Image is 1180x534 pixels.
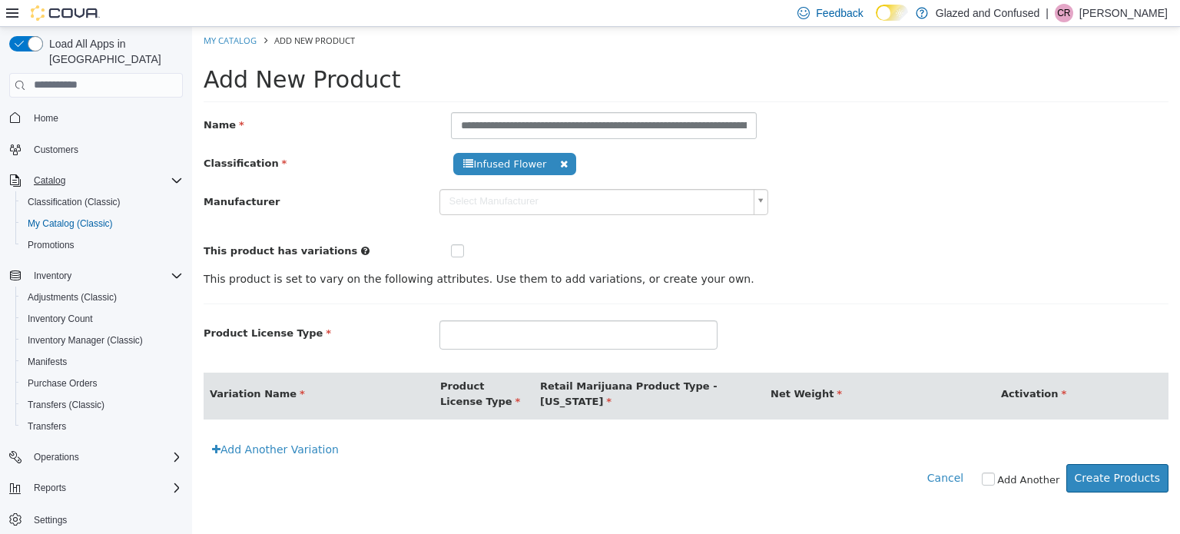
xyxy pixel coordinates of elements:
span: Inventory Count [22,310,183,328]
span: Inventory Count [28,313,93,325]
button: Inventory Count [15,308,189,330]
span: Customers [28,140,183,159]
button: Cancel [734,437,780,466]
img: Cova [31,5,100,21]
span: Classification (Classic) [22,193,183,211]
span: Promotions [22,236,183,254]
button: Promotions [15,234,189,256]
span: Settings [28,509,183,529]
span: Home [28,108,183,128]
button: Purchase Orders [15,373,189,394]
p: This product is set to vary on the following attributes. Use them to add variations, or create yo... [12,244,976,260]
button: Create Products [874,437,976,466]
span: Inventory Manager (Classic) [22,331,183,350]
span: Reports [34,482,66,494]
span: Name [12,92,52,104]
label: Add Another [805,446,867,461]
span: Reports [28,479,183,497]
button: Catalog [3,170,189,191]
span: Product License Type [12,300,139,312]
span: Promotions [28,239,75,251]
span: Retail Marijuana Product Type - [US_STATE] [348,353,525,380]
a: Manifests [22,353,73,371]
button: My Catalog (Classic) [15,213,189,234]
button: Reports [28,479,72,497]
button: Catalog [28,171,71,190]
span: Purchase Orders [22,374,183,393]
p: | [1046,4,1049,22]
button: Operations [3,446,189,468]
span: Infused Flower [261,126,384,148]
a: Home [28,109,65,128]
p: Glazed and Confused [936,4,1039,22]
span: Transfers (Classic) [22,396,183,414]
span: Product License Type [248,353,328,380]
span: CR [1057,4,1070,22]
span: Classification [12,131,94,142]
span: Manifests [22,353,183,371]
span: Settings [34,514,67,526]
button: Settings [3,508,189,530]
button: Classification (Classic) [15,191,189,213]
span: My Catalog (Classic) [28,217,113,230]
span: Select Manufacturer [248,163,556,187]
button: Manifests [15,351,189,373]
button: Home [3,107,189,129]
button: Inventory [28,267,78,285]
span: Feedback [816,5,863,21]
a: Classification (Classic) [22,193,127,211]
a: Inventory Count [22,310,99,328]
input: Dark Mode [876,5,908,21]
button: Operations [28,448,85,466]
span: Transfers [28,420,66,433]
span: Add New Product [82,8,163,19]
p: [PERSON_NAME] [1079,4,1168,22]
button: Customers [3,138,189,161]
span: Classification (Classic) [28,196,121,208]
span: Manufacturer [12,169,88,181]
a: Adjustments (Classic) [22,288,123,307]
a: Select Manufacturer [247,162,577,188]
a: Transfers (Classic) [22,396,111,414]
div: Cody Rosenthal [1055,4,1073,22]
span: Catalog [34,174,65,187]
span: Activation [809,361,874,373]
span: Operations [34,451,79,463]
span: Load All Apps in [GEOGRAPHIC_DATA] [43,36,183,67]
a: Settings [28,511,73,529]
span: Purchase Orders [28,377,98,390]
span: Net Weight [578,361,650,373]
span: Home [34,112,58,124]
a: Promotions [22,236,81,254]
a: Purchase Orders [22,374,104,393]
span: Customers [34,144,78,156]
a: My Catalog (Classic) [22,214,119,233]
span: Variation Name [18,361,113,373]
span: Transfers [22,417,183,436]
span: Manifests [28,356,67,368]
span: This product has variations [12,218,165,230]
a: Add Another Variation [12,409,155,437]
button: Transfers (Classic) [15,394,189,416]
button: Inventory Manager (Classic) [15,330,189,351]
span: Inventory [28,267,183,285]
span: My Catalog (Classic) [22,214,183,233]
span: Inventory [34,270,71,282]
span: Inventory Manager (Classic) [28,334,143,347]
a: Transfers [22,417,72,436]
a: Customers [28,141,85,159]
span: Add New Product [12,39,209,66]
button: Adjustments (Classic) [15,287,189,308]
a: Inventory Manager (Classic) [22,331,149,350]
span: Catalog [28,171,183,190]
button: Reports [3,477,189,499]
button: Inventory [3,265,189,287]
span: Adjustments (Classic) [22,288,183,307]
span: Adjustments (Classic) [28,291,117,303]
span: Dark Mode [876,21,877,22]
a: My Catalog [12,8,65,19]
span: Operations [28,448,183,466]
span: Transfers (Classic) [28,399,104,411]
button: Transfers [15,416,189,437]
